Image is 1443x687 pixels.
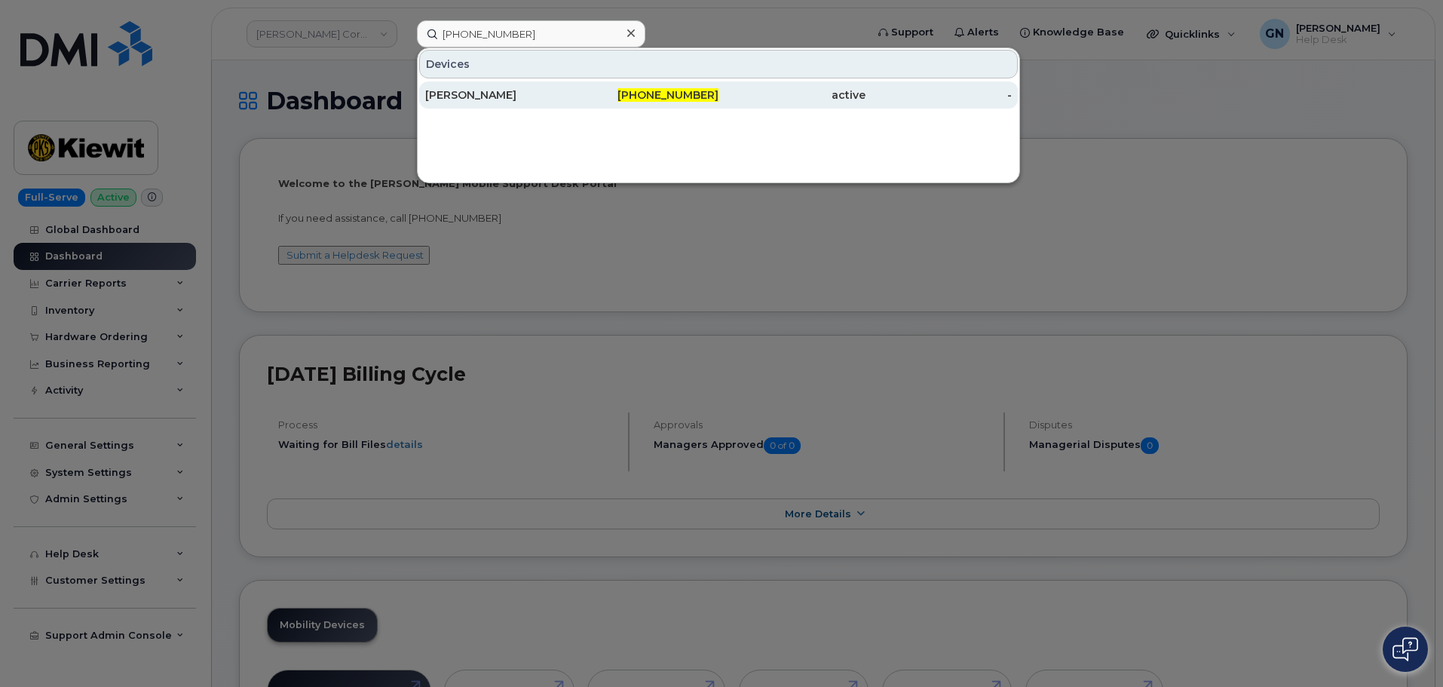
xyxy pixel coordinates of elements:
span: [PHONE_NUMBER] [617,88,718,102]
img: Open chat [1392,637,1418,661]
div: - [865,87,1013,103]
div: [PERSON_NAME] [425,87,572,103]
div: Devices [419,50,1018,78]
a: [PERSON_NAME][PHONE_NUMBER]active- [419,81,1018,109]
div: active [718,87,865,103]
